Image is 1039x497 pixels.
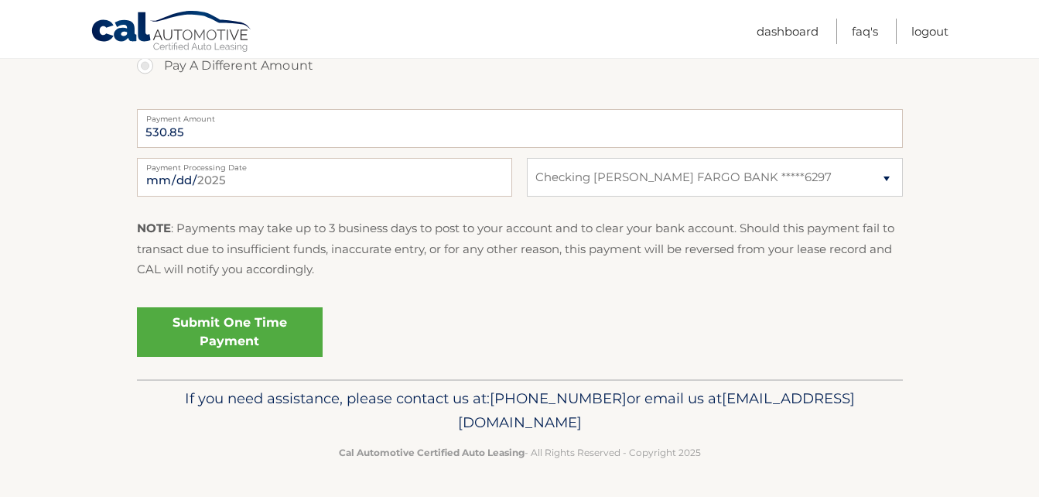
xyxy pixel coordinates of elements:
p: If you need assistance, please contact us at: or email us at [147,386,893,436]
span: [PHONE_NUMBER] [490,389,627,407]
input: Payment Amount [137,109,903,148]
a: Dashboard [757,19,819,44]
a: Submit One Time Payment [137,307,323,357]
strong: NOTE [137,221,171,235]
label: Pay A Different Amount [137,50,903,81]
a: Cal Automotive [91,10,253,55]
input: Payment Date [137,158,512,197]
a: FAQ's [852,19,878,44]
p: - All Rights Reserved - Copyright 2025 [147,444,893,461]
a: Logout [911,19,948,44]
strong: Cal Automotive Certified Auto Leasing [339,447,525,458]
p: : Payments may take up to 3 business days to post to your account and to clear your bank account.... [137,218,903,279]
label: Payment Amount [137,109,903,122]
label: Payment Processing Date [137,158,512,170]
